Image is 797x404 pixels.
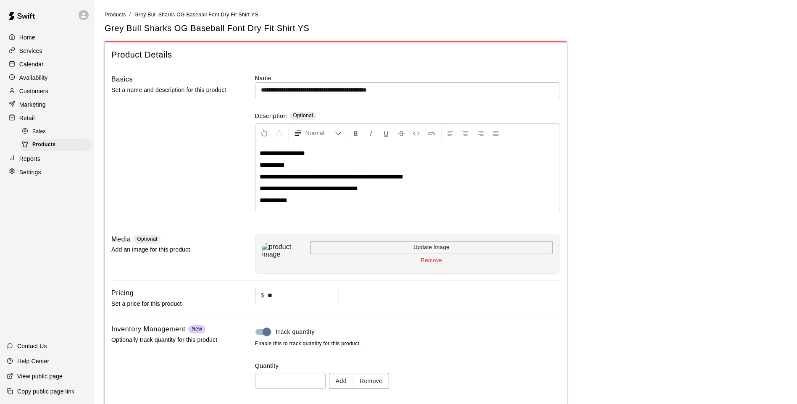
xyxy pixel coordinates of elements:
span: Track quantity [275,328,315,336]
button: Redo [272,126,287,141]
p: Services [19,47,42,55]
span: Products [105,12,126,18]
label: Quantity [255,362,560,370]
button: Formatting Options [290,126,345,141]
p: Retail [19,114,35,122]
button: Undo [257,126,271,141]
a: Customers [7,85,88,97]
button: Remove [310,254,553,267]
a: Retail [7,112,88,124]
a: Products [20,138,95,151]
h6: Pricing [111,288,134,299]
h6: Media [111,234,131,245]
p: Copy public page link [17,387,74,396]
p: View public page [17,372,63,380]
li: / [129,10,131,19]
p: Set a name and description for this product [111,85,228,95]
button: Center Align [458,126,473,141]
h6: Basics [111,74,133,85]
p: Add an image for this product [111,244,228,255]
p: Reports [19,155,40,163]
span: Products [32,141,55,149]
nav: breadcrumb [105,10,787,19]
label: Name [255,74,560,82]
button: Right Align [473,126,488,141]
a: Products [105,11,126,18]
span: Optional [293,113,313,118]
button: Format Underline [379,126,393,141]
span: Optional [137,236,157,242]
a: Marketing [7,98,88,111]
a: Sales [20,125,95,138]
span: Enable this to track quantity for this product. [255,340,560,348]
span: New [192,326,202,332]
p: Settings [19,168,41,176]
div: Products [20,139,91,151]
h5: Grey Bull Sharks OG Baseball Font Dry Fit Shirt YS [105,23,310,34]
button: Remove [353,373,389,388]
p: Contact Us [17,342,47,350]
div: Sales [20,126,91,138]
img: product image [262,243,303,258]
p: Home [19,33,35,42]
a: Services [7,45,88,57]
h6: Inventory Management [111,324,185,335]
button: Format Strikethrough [394,126,408,141]
p: Set a price for this product [111,299,228,309]
button: Left Align [443,126,458,141]
button: Insert Link [424,126,439,141]
p: Calendar [19,60,44,68]
a: Calendar [7,58,88,71]
button: Justify Align [489,126,503,141]
p: Marketing [19,100,46,109]
p: Optionally track quantity for this product [111,335,228,345]
button: Format Bold [349,126,363,141]
p: Help Center [17,357,49,365]
button: Add [329,373,353,388]
span: Grey Bull Sharks OG Baseball Font Dry Fit Shirt YS [134,12,258,18]
label: Description [255,112,287,121]
a: Reports [7,152,88,165]
a: Home [7,31,88,44]
span: Sales [32,128,46,136]
span: Normal [305,129,335,137]
a: Settings [7,166,88,178]
a: Availability [7,71,88,84]
span: Product Details [111,49,560,60]
p: $ [261,291,264,300]
button: Insert Code [409,126,423,141]
button: Format Italics [364,126,378,141]
p: Availability [19,73,48,82]
p: Customers [19,87,48,95]
button: Update image [310,241,553,254]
